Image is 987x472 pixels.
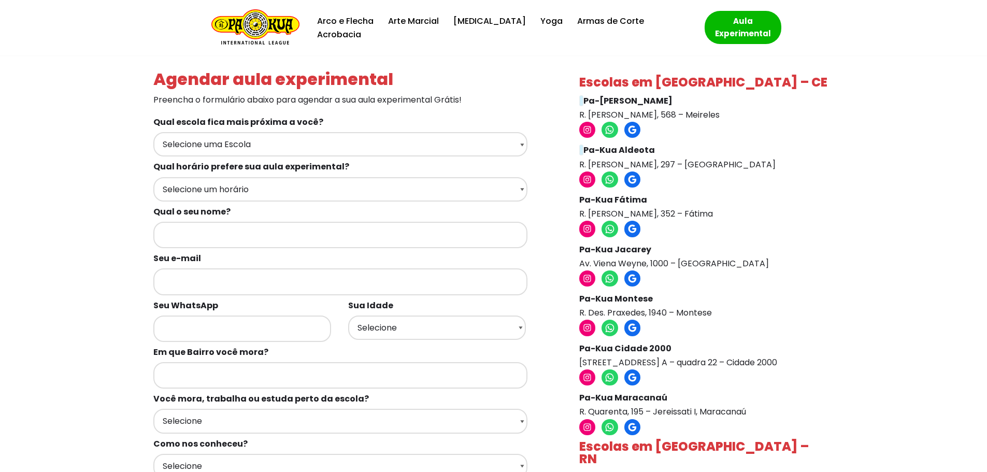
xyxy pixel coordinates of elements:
[579,392,667,404] strong: Pa-Kua Maracanaú
[579,143,828,171] p: R. [PERSON_NAME], 297 – [GEOGRAPHIC_DATA]
[579,242,828,270] p: Av. Viena Weyne, 1000 – [GEOGRAPHIC_DATA]
[453,14,526,28] a: [MEDICAL_DATA]
[153,346,268,358] b: Em que Bairro você mora?
[153,393,369,405] b: Você mora, trabalha ou estuda perto da escola?
[153,438,248,450] b: Como nos conheceu?
[206,9,299,46] a: Escola de Conhecimentos Orientais Pa-Kua Uma escola para toda família
[579,76,828,89] h4: Escolas em [GEOGRAPHIC_DATA] – CE
[315,14,689,41] div: Menu primário
[583,144,655,156] strong: Pa-Kua Aldeota
[579,341,828,369] p: [STREET_ADDRESS] A – quadra 22 – Cidade 2000
[388,14,439,28] a: Arte Marcial
[153,116,323,128] b: Qual escola fica mais próxima a você?
[540,14,563,28] a: Yoga
[153,206,231,218] b: Qual o seu nome?
[579,244,651,255] strong: Pa-Kua Jacarey
[583,95,673,107] strong: Pa-[PERSON_NAME]
[348,299,393,311] b: Sua Idade
[153,161,349,173] b: Qual horário prefere sua aula experimental?
[579,194,647,206] strong: Pa-Kua Fátima
[705,11,781,44] a: Aula Experimental
[153,299,218,311] b: Seu WhatsApp
[153,71,548,88] h4: Agendar aula experimental
[317,27,361,41] a: Acrobacia
[579,391,828,419] p: R. Quarenta, 195 – Jereissati I, Maracanaú
[577,14,644,28] a: Armas de Corte
[579,94,828,122] p: R. [PERSON_NAME], 568 – Meireles
[579,342,671,354] strong: Pa-Kua Cidade 2000
[153,252,201,264] b: Seu e-mail
[153,93,548,107] p: Preencha o formulário abaixo para agendar a sua aula experimental Grátis!
[579,293,653,305] strong: Pa-Kua Montese
[579,193,828,221] p: R. [PERSON_NAME], 352 – Fátima
[317,14,374,28] a: Arco e Flecha
[579,292,828,320] p: R. Des. Praxedes, 1940 – Montese
[579,440,828,465] h4: Escolas em [GEOGRAPHIC_DATA] – RN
